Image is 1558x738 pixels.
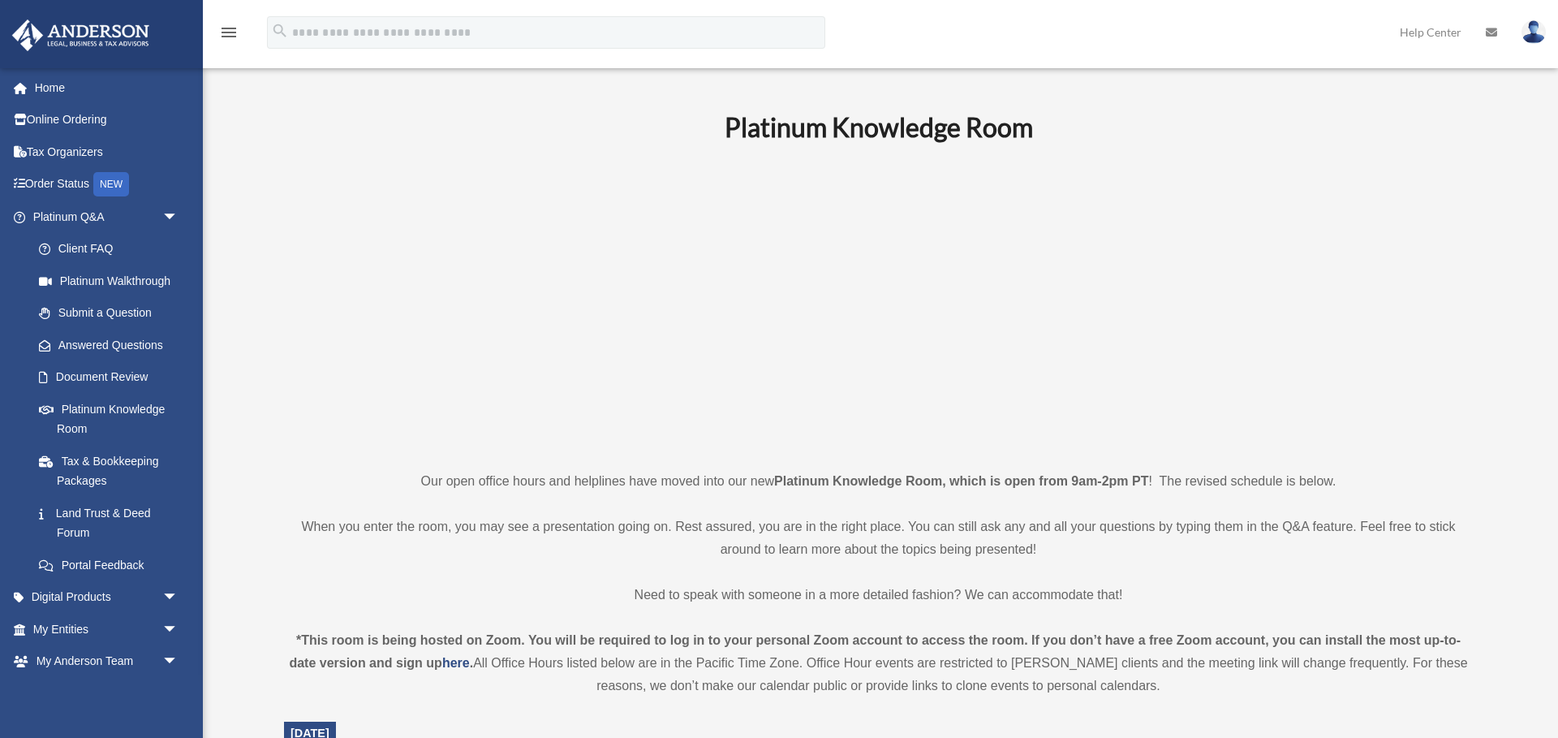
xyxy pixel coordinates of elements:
a: Portal Feedback [23,549,203,581]
i: search [271,22,289,40]
a: Platinum Knowledge Room [23,393,195,445]
a: Document Review [23,361,203,394]
a: Platinum Q&Aarrow_drop_down [11,201,203,233]
a: Platinum Walkthrough [23,265,203,297]
div: All Office Hours listed below are in the Pacific Time Zone. Office Hour events are restricted to ... [284,629,1473,697]
a: Tax Organizers [11,136,203,168]
a: Home [11,71,203,104]
i: menu [219,23,239,42]
a: Answered Questions [23,329,203,361]
img: User Pic [1521,20,1546,44]
a: My Documentsarrow_drop_down [11,677,203,710]
span: arrow_drop_down [162,613,195,646]
div: NEW [93,172,129,196]
p: Need to speak with someone in a more detailed fashion? We can accommodate that! [284,584,1473,606]
a: Submit a Question [23,297,203,330]
p: When you enter the room, you may see a presentation going on. Rest assured, you are in the right ... [284,516,1473,561]
strong: *This room is being hosted on Zoom. You will be required to log in to your personal Zoom account ... [289,633,1461,670]
strong: Platinum Knowledge Room, which is open from 9am-2pm PT [774,474,1148,488]
a: My Entitiesarrow_drop_down [11,613,203,645]
a: Client FAQ [23,233,203,265]
a: My Anderson Teamarrow_drop_down [11,645,203,678]
b: Platinum Knowledge Room [725,111,1033,143]
p: Our open office hours and helplines have moved into our new ! The revised schedule is below. [284,470,1473,493]
a: Online Ordering [11,104,203,136]
a: Order StatusNEW [11,168,203,201]
img: Anderson Advisors Platinum Portal [7,19,154,51]
a: Tax & Bookkeeping Packages [23,445,203,497]
span: arrow_drop_down [162,201,195,234]
a: here [442,656,470,670]
iframe: 231110_Toby_KnowledgeRoom [635,166,1122,440]
span: arrow_drop_down [162,677,195,710]
strong: . [470,656,473,670]
a: menu [219,28,239,42]
a: Digital Productsarrow_drop_down [11,581,203,614]
span: arrow_drop_down [162,645,195,679]
span: arrow_drop_down [162,581,195,615]
a: Land Trust & Deed Forum [23,497,203,549]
